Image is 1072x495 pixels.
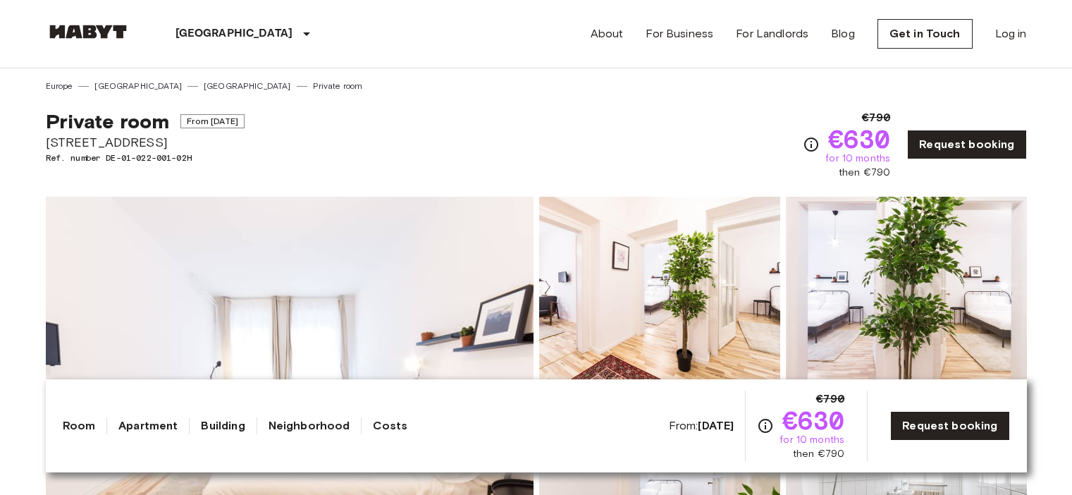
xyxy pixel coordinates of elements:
span: From [DATE] [180,114,245,128]
span: for 10 months [780,433,844,447]
span: €630 [782,408,845,433]
a: Apartment [118,417,178,434]
svg: Check cost overview for full price breakdown. Please note that discounts apply to new joiners onl... [803,136,820,153]
span: [STREET_ADDRESS] [46,133,245,152]
a: Log in [995,25,1027,42]
span: then €790 [793,447,844,461]
a: Europe [46,80,73,92]
span: then €790 [839,166,890,180]
a: For Business [646,25,713,42]
span: €790 [816,391,845,408]
a: Request booking [890,411,1009,441]
a: Room [63,417,96,434]
b: [DATE] [698,419,734,432]
a: Costs [373,417,407,434]
img: Picture of unit DE-01-022-001-02H [539,197,780,381]
a: Building [201,417,245,434]
a: Get in Touch [877,19,973,49]
svg: Check cost overview for full price breakdown. Please note that discounts apply to new joiners onl... [757,417,774,434]
span: for 10 months [825,152,890,166]
p: [GEOGRAPHIC_DATA] [175,25,293,42]
a: [GEOGRAPHIC_DATA] [94,80,182,92]
span: Ref. number DE-01-022-001-02H [46,152,245,164]
span: From: [669,418,734,434]
a: About [591,25,624,42]
a: Blog [831,25,855,42]
img: Habyt [46,25,130,39]
span: €630 [828,126,891,152]
img: Picture of unit DE-01-022-001-02H [786,197,1027,381]
a: [GEOGRAPHIC_DATA] [204,80,291,92]
span: Private room [46,109,170,133]
a: Neighborhood [269,417,350,434]
span: €790 [862,109,891,126]
a: Request booking [907,130,1026,159]
a: For Landlords [736,25,808,42]
a: Private room [313,80,363,92]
